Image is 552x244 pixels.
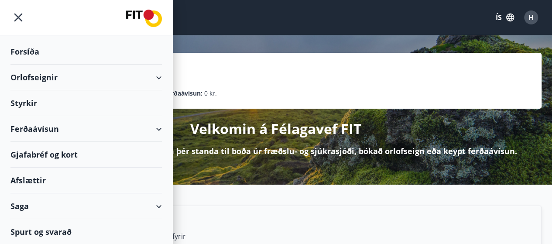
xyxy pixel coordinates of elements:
[190,119,362,138] p: Velkomin á Félagavef FIT
[35,145,517,157] p: Hér getur þú sótt um þá styrki sem þér standa til boða úr fræðslu- og sjúkrasjóði, bókað orlofsei...
[10,10,26,25] button: menu
[10,142,162,168] div: Gjafabréf og kort
[10,168,162,193] div: Afslættir
[10,193,162,219] div: Saga
[10,39,162,65] div: Forsíða
[10,116,162,142] div: Ferðaávísun
[10,65,162,90] div: Orlofseignir
[491,10,519,25] button: ÍS
[126,10,162,27] img: union_logo
[164,89,202,98] p: Ferðaávísun :
[521,7,542,28] button: H
[204,89,217,98] span: 0 kr.
[10,90,162,116] div: Styrkir
[528,13,534,22] span: H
